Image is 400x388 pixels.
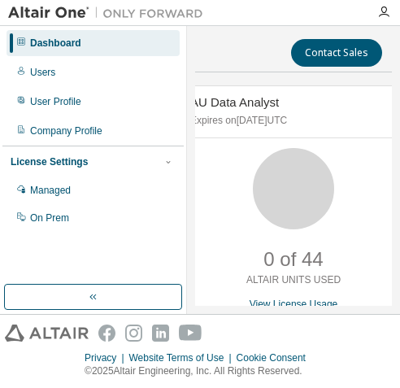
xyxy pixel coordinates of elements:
div: User Profile [30,95,81,108]
button: Contact Sales [291,39,382,67]
img: altair_logo.svg [5,325,89,342]
div: Users [30,66,55,79]
p: ALTAIR UNITS USED [246,273,341,287]
div: Company Profile [30,124,102,137]
div: Cookie Consent [237,351,315,364]
img: youtube.svg [179,325,202,342]
div: Privacy [85,351,128,364]
span: AU Data Analyst [190,95,279,109]
p: 0 of 44 [263,246,323,273]
div: Website Terms of Use [129,351,237,364]
img: linkedin.svg [152,325,169,342]
p: Expires on [DATE] UTC [190,114,393,128]
div: On Prem [30,211,69,225]
img: instagram.svg [125,325,142,342]
div: Managed [30,184,71,197]
img: Altair One [8,5,211,21]
div: License Settings [11,155,88,168]
a: View License Usage [250,299,338,310]
img: facebook.svg [98,325,115,342]
p: © 2025 Altair Engineering, Inc. All Rights Reserved. [85,364,315,378]
div: Dashboard [30,37,81,50]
